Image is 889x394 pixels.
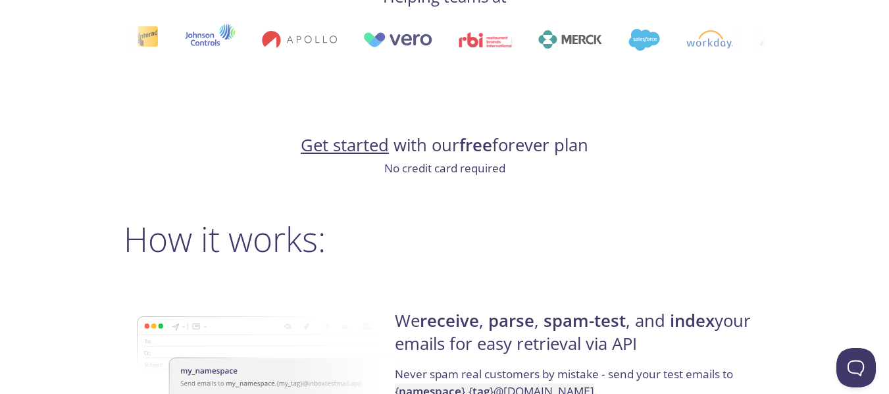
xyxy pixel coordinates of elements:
strong: spam-test [544,309,626,332]
img: workday [684,30,731,49]
iframe: Help Scout Beacon - Open [836,348,876,387]
strong: free [459,134,492,157]
strong: parse [488,309,534,332]
h4: We , , , and your emails for easy retrieval via API [395,310,761,366]
p: No credit card required [124,160,766,177]
a: Get started [301,134,389,157]
h4: with our forever plan [124,134,766,157]
img: vero [361,32,430,47]
img: apollo [259,30,334,49]
img: rbi [457,32,510,47]
img: johnsoncontrols [182,24,233,55]
strong: receive [420,309,479,332]
h2: How it works: [124,219,766,259]
img: merck [536,30,599,49]
strong: index [670,309,715,332]
img: salesforce [626,29,657,51]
